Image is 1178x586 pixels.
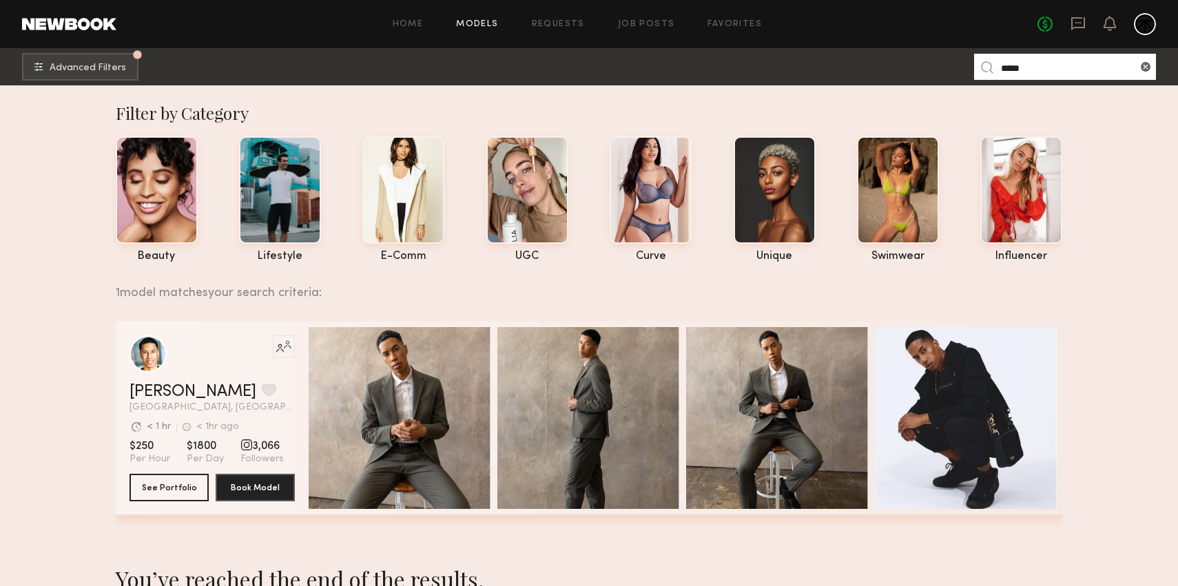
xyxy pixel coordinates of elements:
div: < 1 hr [147,422,171,432]
div: Filter by Category [116,102,1063,124]
span: Advanced Filters [50,63,126,73]
div: < 1hr ago [196,422,239,432]
span: Followers [240,453,284,465]
span: [GEOGRAPHIC_DATA], [GEOGRAPHIC_DATA] [130,403,295,412]
a: Requests [532,20,585,29]
span: Per Hour [130,453,170,465]
div: e-comm [362,251,444,262]
a: [PERSON_NAME] [130,384,256,400]
button: See Portfolio [130,474,209,501]
span: $1800 [187,439,224,453]
a: Job Posts [618,20,675,29]
div: influencer [980,251,1062,262]
div: curve [610,251,692,262]
div: beauty [116,251,198,262]
div: unique [734,251,816,262]
a: Home [393,20,424,29]
span: Per Day [187,453,224,465]
a: Favorites [707,20,762,29]
div: lifestyle [239,251,321,262]
div: UGC [486,251,568,262]
div: grid [116,322,1063,531]
span: $250 [130,439,170,453]
div: swimwear [857,251,939,262]
button: Advanced Filters [22,53,138,81]
span: 3,066 [240,439,284,453]
a: Models [456,20,498,29]
div: 1 model matches your search criteria: [116,271,1052,300]
button: Book Model [216,474,295,501]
